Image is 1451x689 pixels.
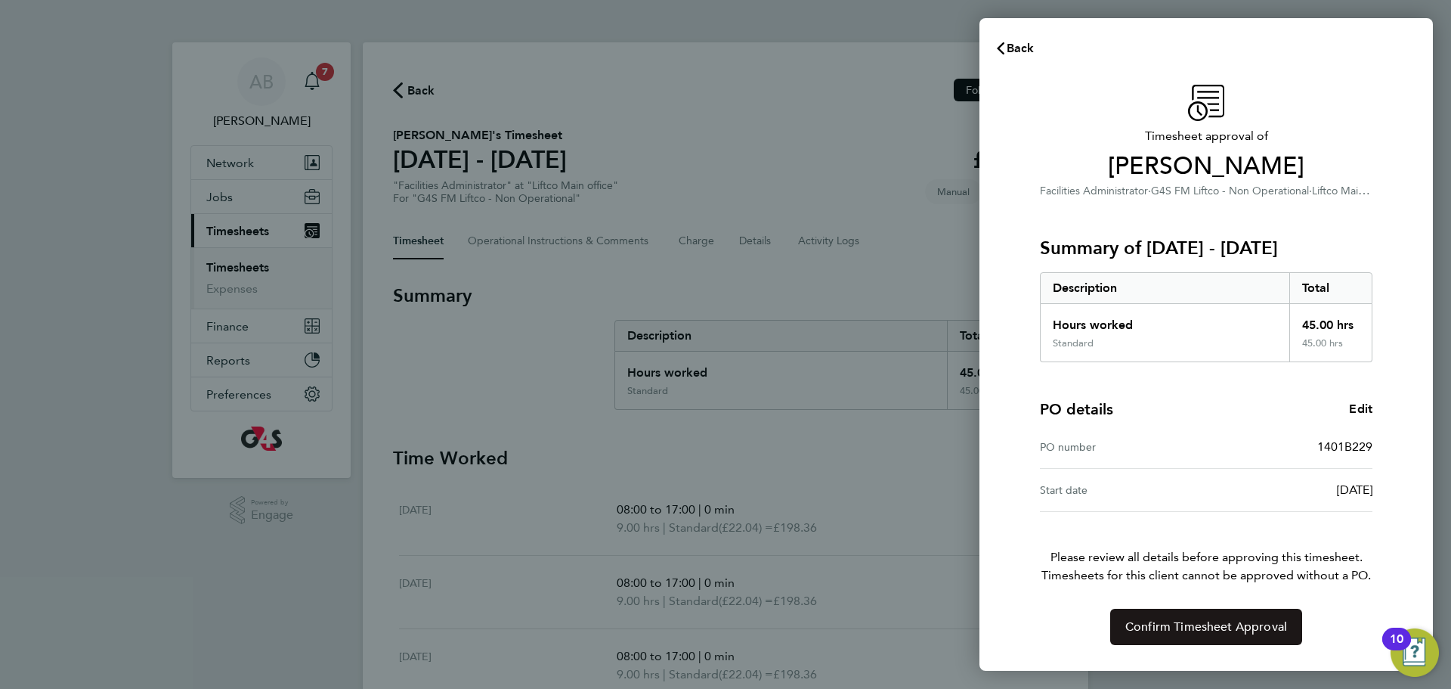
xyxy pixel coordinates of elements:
span: Confirm Timesheet Approval [1125,619,1287,635]
div: 45.00 hrs [1289,337,1372,362]
span: Timesheets for this client cannot be approved without a PO. [1022,566,1391,585]
div: PO number [1040,438,1206,456]
div: Description [1041,273,1289,303]
div: Hours worked [1041,304,1289,337]
span: Facilities Administrator [1040,185,1148,197]
span: G4S FM Liftco - Non Operational [1151,185,1309,197]
div: 45.00 hrs [1289,304,1372,337]
div: 10 [1390,639,1403,659]
button: Confirm Timesheet Approval [1110,609,1302,645]
div: Total [1289,273,1372,303]
h3: Summary of [DATE] - [DATE] [1040,236,1372,260]
span: 1401B229 [1317,439,1372,454]
span: · [1309,185,1312,197]
button: Open Resource Center, 10 new notifications [1391,628,1439,677]
p: Please review all details before approving this timesheet. [1022,512,1391,585]
div: Start date [1040,481,1206,499]
span: Timesheet approval of [1040,127,1372,145]
span: Liftco Main office [1312,183,1393,197]
div: Summary of 18 - 24 Aug 2025 [1040,272,1372,362]
span: Back [1007,41,1035,55]
span: [PERSON_NAME] [1040,151,1372,182]
h4: PO details [1040,399,1113,420]
button: Back [979,33,1050,64]
span: Edit [1349,402,1372,416]
span: · [1148,185,1151,197]
a: Edit [1349,400,1372,418]
div: Standard [1053,337,1094,349]
div: [DATE] [1206,481,1372,499]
